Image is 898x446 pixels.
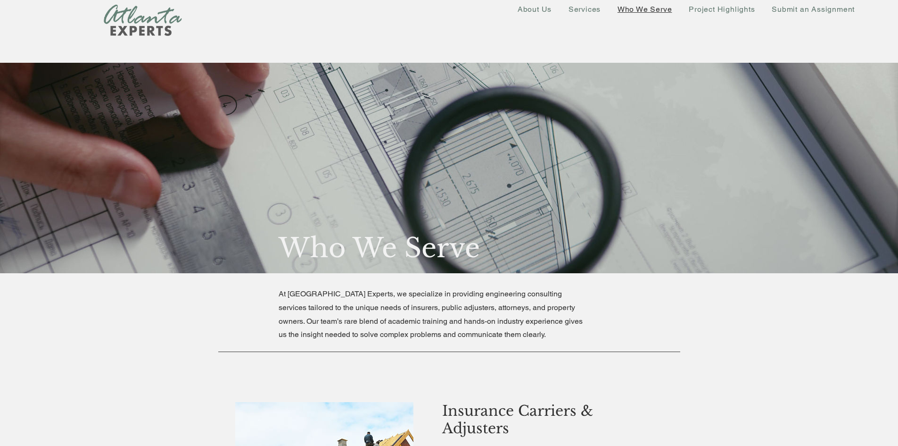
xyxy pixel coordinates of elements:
[689,5,755,14] span: Project Highlights
[618,5,672,14] span: Who We Serve
[772,5,855,14] span: Submit an Assignment
[279,289,583,339] span: At [GEOGRAPHIC_DATA] Experts, we specialize in providing engineering consulting services tailored...
[518,5,552,14] span: About Us
[104,4,182,36] img: New Logo Transparent Background_edited.png
[442,402,593,437] span: Insurance Carriers & Adjusters
[279,232,480,264] span: Who We Serve
[568,5,601,14] span: Services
